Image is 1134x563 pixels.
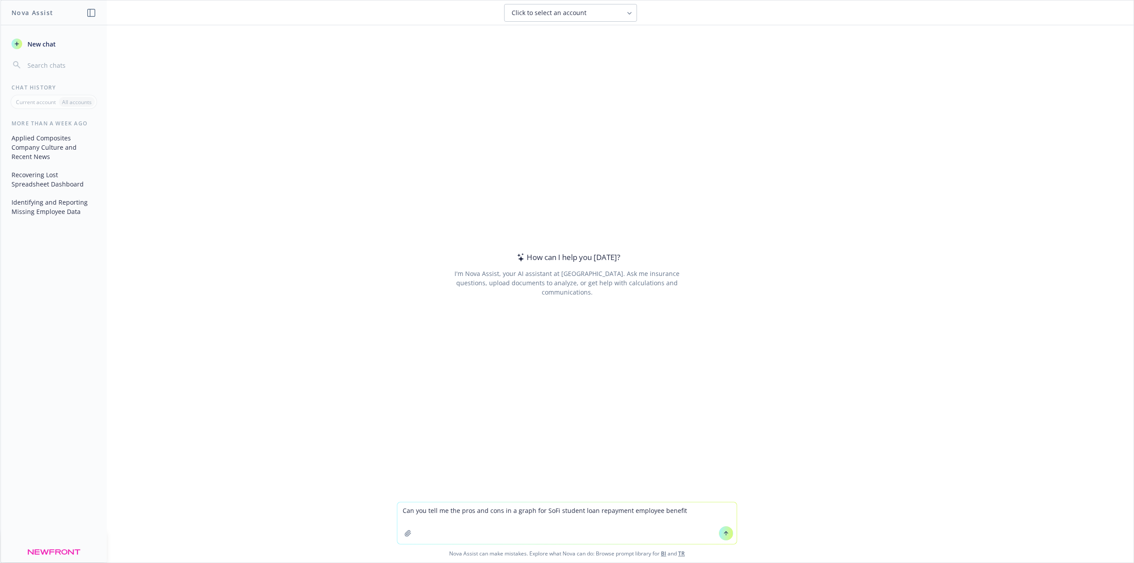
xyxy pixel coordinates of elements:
[12,8,53,17] h1: Nova Assist
[8,131,100,164] button: Applied Composites Company Culture and Recent News
[512,8,586,17] span: Click to select an account
[514,252,620,263] div: How can I help you [DATE]?
[442,269,691,297] div: I'm Nova Assist, your AI assistant at [GEOGRAPHIC_DATA]. Ask me insurance questions, upload docum...
[8,36,100,52] button: New chat
[1,84,107,91] div: Chat History
[504,4,637,22] button: Click to select an account
[4,544,1130,563] span: Nova Assist can make mistakes. Explore what Nova can do: Browse prompt library for and
[26,39,56,49] span: New chat
[26,59,96,71] input: Search chats
[8,195,100,219] button: Identifying and Reporting Missing Employee Data
[1,120,107,127] div: More than a week ago
[397,502,737,544] textarea: Can you tell me the pros and cons in a graph for SoFi student loan repayment employee benefit
[678,550,685,557] a: TR
[62,98,92,106] p: All accounts
[661,550,666,557] a: BI
[8,167,100,191] button: Recovering Lost Spreadsheet Dashboard
[16,98,56,106] p: Current account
